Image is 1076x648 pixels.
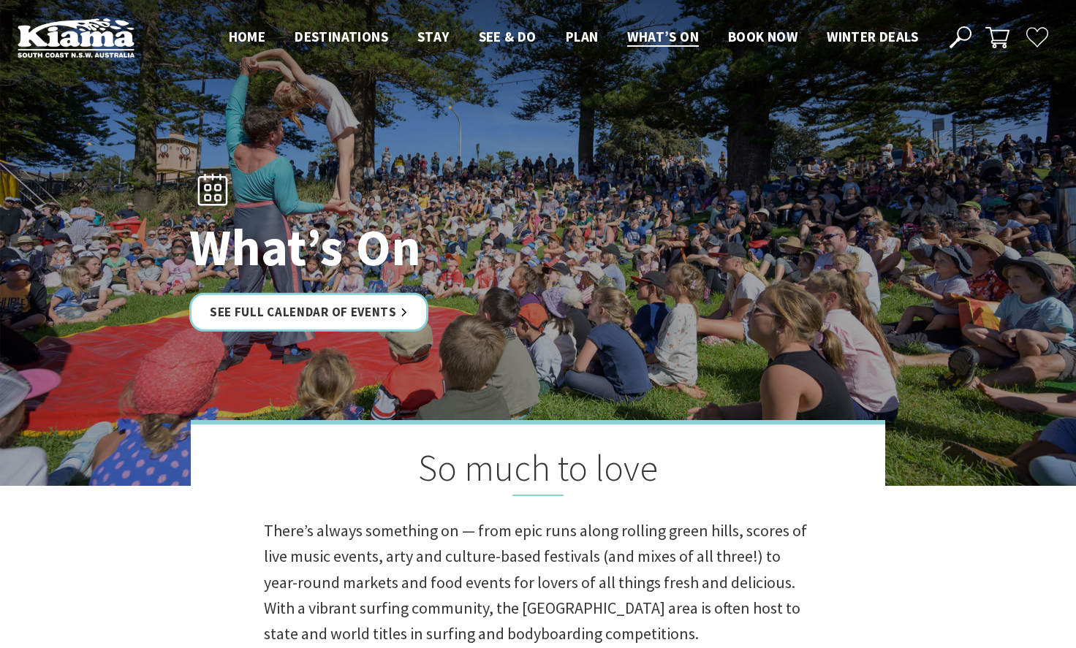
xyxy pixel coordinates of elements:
[18,18,134,58] img: Kiama Logo
[264,518,812,647] p: There’s always something on — from epic runs along rolling green hills, scores of live music even...
[189,293,428,332] a: See Full Calendar of Events
[189,219,602,275] h1: What’s On
[417,28,450,45] span: Stay
[479,28,537,45] span: See & Do
[728,28,797,45] span: Book now
[264,446,812,496] h2: So much to love
[566,28,599,45] span: Plan
[214,26,933,50] nav: Main Menu
[827,28,918,45] span: Winter Deals
[229,28,266,45] span: Home
[627,28,699,45] span: What’s On
[295,28,388,45] span: Destinations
